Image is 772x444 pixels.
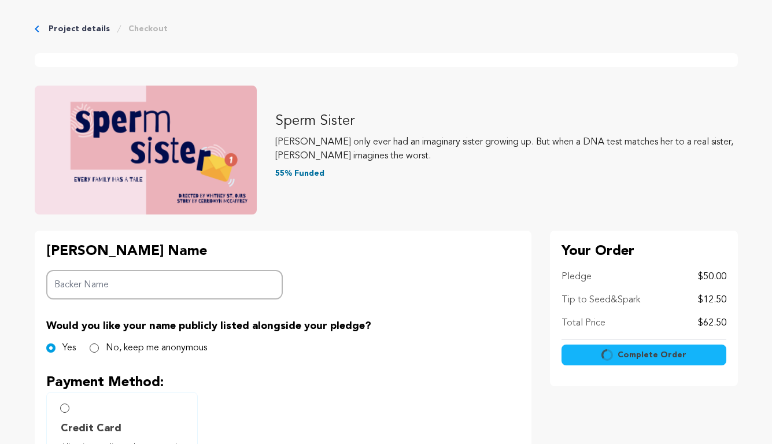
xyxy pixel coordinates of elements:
[275,135,738,163] p: [PERSON_NAME] only ever had an imaginary sister growing up. But when a DNA test matches her to a ...
[46,242,283,261] p: [PERSON_NAME] Name
[698,316,726,330] p: $62.50
[562,345,726,365] button: Complete Order
[46,270,283,299] input: Backer Name
[698,270,726,284] p: $50.00
[275,112,738,131] p: Sperm Sister
[49,23,110,35] a: Project details
[562,316,605,330] p: Total Price
[106,341,207,355] label: No, keep me anonymous
[562,293,640,307] p: Tip to Seed&Spark
[35,23,738,35] div: Breadcrumb
[46,318,520,334] p: Would you like your name publicly listed alongside your pledge?
[562,270,592,284] p: Pledge
[62,341,76,355] label: Yes
[35,86,257,214] img: Sperm Sister image
[618,349,686,361] span: Complete Order
[562,242,726,261] p: Your Order
[128,23,168,35] a: Checkout
[275,168,738,179] p: 55% Funded
[61,420,121,436] span: Credit Card
[698,293,726,307] p: $12.50
[46,373,520,392] p: Payment Method:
